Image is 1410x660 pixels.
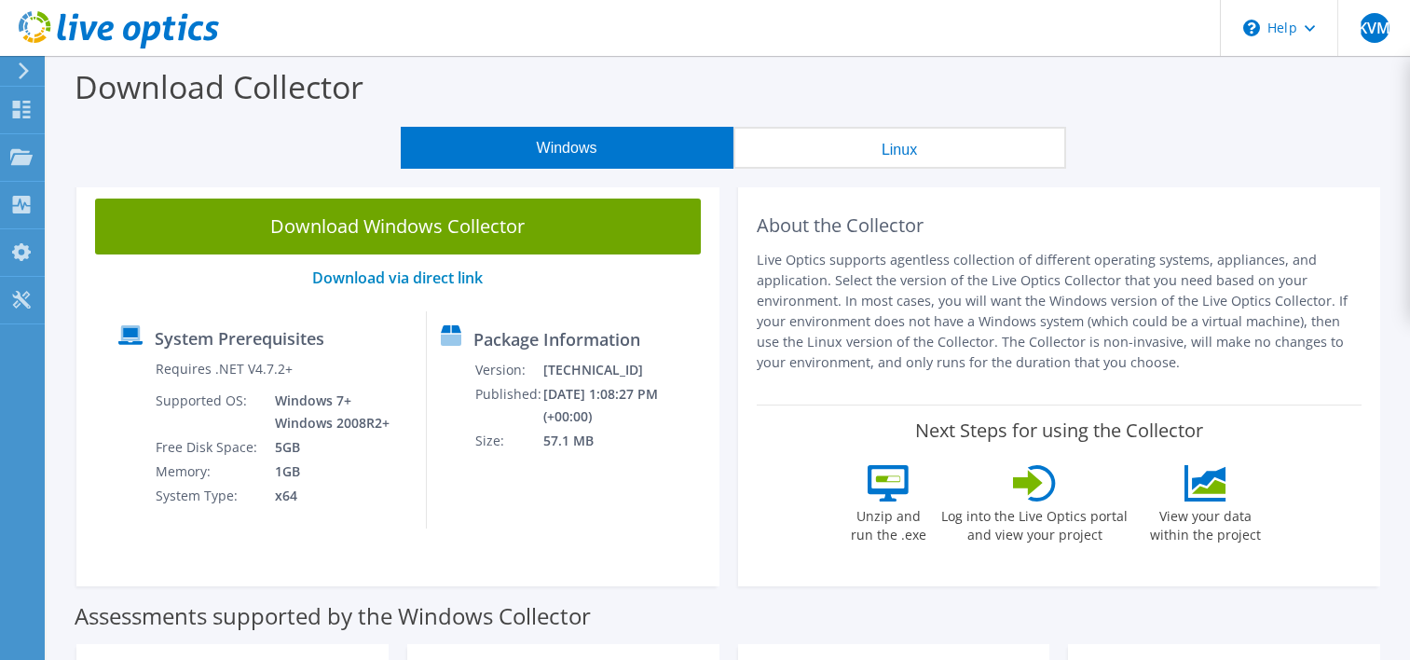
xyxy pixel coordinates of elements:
td: Windows 7+ Windows 2008R2+ [261,389,393,435]
label: View your data within the project [1138,502,1272,544]
td: Supported OS: [155,389,261,435]
td: 57.1 MB [542,429,710,453]
p: Live Optics supports agentless collection of different operating systems, appliances, and applica... [757,250,1362,373]
label: Assessments supported by the Windows Collector [75,607,591,626]
td: 5GB [261,435,393,460]
td: [TECHNICAL_ID] [542,358,710,382]
label: Download Collector [75,65,363,108]
td: Size: [474,429,542,453]
a: Download via direct link [312,268,483,288]
td: Free Disk Space: [155,435,261,460]
label: Log into the Live Optics portal and view your project [940,502,1129,544]
span: KVM [1360,13,1389,43]
button: Linux [733,127,1066,169]
button: Windows [401,127,733,169]
td: Published: [474,382,542,429]
td: 1GB [261,460,393,484]
td: Memory: [155,460,261,484]
label: System Prerequisites [155,329,324,348]
label: Requires .NET V4.7.2+ [156,360,293,378]
a: Download Windows Collector [95,199,701,254]
td: [DATE] 1:08:27 PM (+00:00) [542,382,710,429]
td: Version: [474,358,542,382]
td: System Type: [155,484,261,508]
label: Next Steps for using the Collector [915,419,1203,442]
td: x64 [261,484,393,508]
svg: \n [1243,20,1260,36]
label: Unzip and run the .exe [845,502,931,544]
label: Package Information [473,330,640,349]
h2: About the Collector [757,214,1362,237]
